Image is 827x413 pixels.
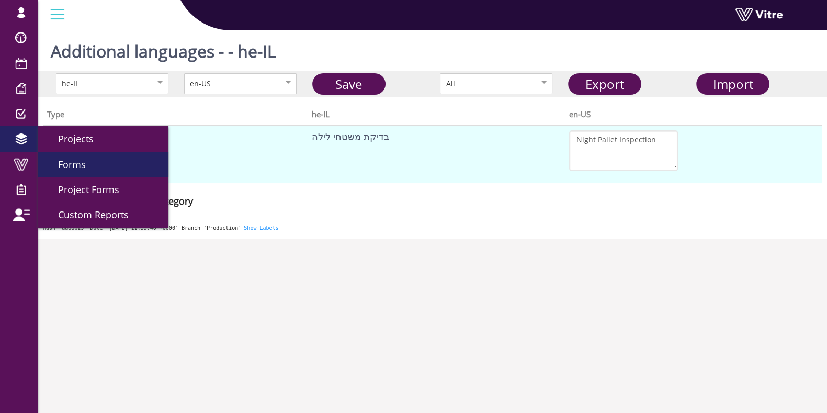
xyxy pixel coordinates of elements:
a: Save [312,73,386,95]
span: Project Forms [46,183,119,196]
a: Show Labels [244,225,278,231]
h1: Additional languages - - he-IL [51,26,276,71]
summary: Showבדיקת משטחי לילהCategory [43,194,822,208]
span: Forms [46,158,86,171]
a: Export [568,73,641,95]
th: he-IL [308,102,564,126]
a: Custom Reports [38,202,168,227]
a: Project Forms [38,177,168,202]
div: All [446,78,525,90]
div: he-IL [62,78,141,90]
div: en-US [190,78,269,90]
a: Forms [38,152,168,177]
span: Projects [46,132,94,145]
span: Hash 'aa88b29' Date '[DATE] 11:59:40 +0000' Branch 'Production' [43,225,241,231]
td: בדיקת משטחי לילה [308,126,564,183]
textarea: Night Pallet Inspection [569,130,678,171]
span: Custom Reports [46,208,129,221]
a: Projects [38,126,168,151]
span: Import [713,75,753,93]
th: Type [43,102,308,126]
th: en-US [565,102,822,126]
